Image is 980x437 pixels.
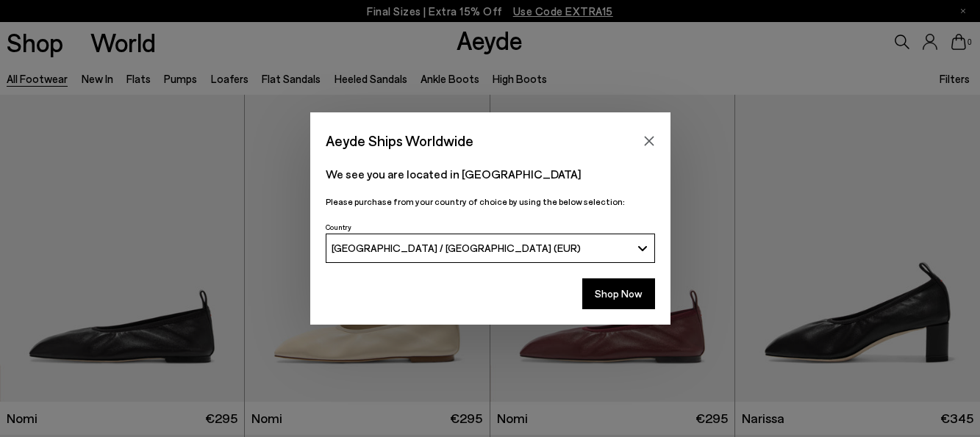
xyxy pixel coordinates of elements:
[638,130,660,152] button: Close
[326,223,351,231] span: Country
[582,278,655,309] button: Shop Now
[326,128,473,154] span: Aeyde Ships Worldwide
[332,242,581,254] span: [GEOGRAPHIC_DATA] / [GEOGRAPHIC_DATA] (EUR)
[326,195,655,209] p: Please purchase from your country of choice by using the below selection:
[326,165,655,183] p: We see you are located in [GEOGRAPHIC_DATA]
